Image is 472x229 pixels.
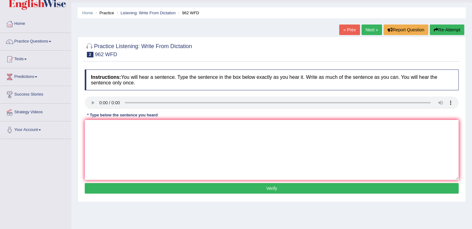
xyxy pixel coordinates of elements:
a: « Prev [339,25,360,35]
a: Home [82,11,93,15]
h4: You will hear a sentence. Type the sentence in the box below exactly as you hear it. Write as muc... [85,70,459,90]
b: Instructions: [91,74,121,80]
h2: Practice Listening: Write From Dictation [85,42,192,57]
div: * Type below the sentence you heard [85,112,160,118]
a: Practice Questions [0,33,71,48]
span: 2 [87,52,93,57]
a: Next » [362,25,382,35]
a: Your Account [0,121,71,137]
button: Report Question [384,25,428,35]
button: Re-Attempt [430,25,464,35]
li: 962 WFD [177,10,199,16]
a: Predictions [0,68,71,84]
li: Practice [94,10,114,16]
small: 962 WFD [95,52,117,57]
a: Listening: Write From Dictation [120,11,176,15]
a: Tests [0,51,71,66]
a: Strategy Videos [0,104,71,119]
button: Verify [85,183,459,194]
a: Home [0,15,71,31]
a: Success Stories [0,86,71,101]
